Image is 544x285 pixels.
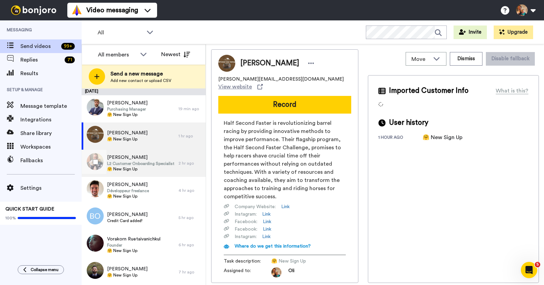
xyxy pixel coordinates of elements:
[224,258,271,265] span: Task description :
[107,161,174,166] span: L2 Customer Onboarding Specialist
[111,70,171,78] span: Send a new message
[20,129,82,137] span: Share library
[178,133,202,139] div: 1 hr ago
[218,96,351,114] button: Record
[8,5,59,15] img: bj-logo-header-white.svg
[107,112,148,117] span: 🤗 New Sign Up
[87,180,104,197] img: e9315e1c-f6ca-4e5e-aa6d-26a81f8e4fd6.jpg
[411,55,430,63] span: Move
[496,87,528,95] div: What is this?
[263,226,271,233] a: Link
[107,248,160,253] span: 🤗 New Sign Up
[218,55,235,72] img: Image of Taylor Klump
[20,184,82,192] span: Settings
[107,272,148,278] span: 🤗 New Sign Up
[389,86,469,96] span: Imported Customer Info
[98,51,137,59] div: All members
[240,58,299,68] span: [PERSON_NAME]
[20,102,82,110] span: Message template
[178,106,202,112] div: 19 min ago
[61,43,75,50] div: 99 +
[235,211,257,218] span: Instagram :
[235,244,311,249] span: Where do we get this information?
[378,135,423,141] div: 1 hour ago
[20,156,82,165] span: Fallbacks
[107,130,148,136] span: [PERSON_NAME]
[535,262,540,267] span: 5
[20,116,82,124] span: Integrations
[107,236,160,242] span: Vorakorn Ruetaivanichkul
[521,262,537,278] iframe: Intercom live chat
[271,258,336,265] span: 🤗 New Sign Up
[107,188,149,194] span: Développeur freelance
[235,233,257,240] span: Instagram :
[98,29,143,37] span: All
[263,218,271,225] a: Link
[20,69,82,78] span: Results
[178,161,202,166] div: 2 hr ago
[486,52,535,66] button: Disable fallback
[423,133,462,141] div: 🤗 New Sign Up
[18,265,64,274] button: Collapse menu
[262,211,271,218] a: Link
[65,56,75,63] div: 71
[494,26,533,39] button: Upgrade
[87,207,104,224] img: bo.png
[5,207,54,212] span: QUICK START GUIDE
[235,218,257,225] span: Facebook :
[288,267,294,278] span: Oli
[218,83,252,91] span: View website
[389,118,428,128] span: User history
[107,218,148,223] span: Credit Card added!
[107,100,148,106] span: [PERSON_NAME]
[31,267,58,272] span: Collapse menu
[87,126,104,143] img: 4c026807-b6e6-466f-88bb-d28fac3ce92d.jpg
[218,83,263,91] a: View website
[87,235,104,252] img: 5051375f-07a6-495f-ada9-3fa2735de47a.jpg
[218,76,344,83] span: [PERSON_NAME][EMAIL_ADDRESS][DOMAIN_NAME]
[107,106,148,112] span: Purchasing Manager
[224,119,346,201] span: Half Second Faster is revolutionizing barrel racing by providing innovative methods to improve pe...
[107,211,148,218] span: [PERSON_NAME]
[235,226,257,233] span: Facebook :
[107,242,160,248] span: Founder
[281,203,290,210] a: Link
[107,194,149,199] span: 🤗 New Sign Up
[178,242,202,248] div: 6 hr ago
[178,215,202,220] div: 5 hr ago
[87,262,104,279] img: a9e3575f-8655-480e-bc9d-fbb76d192c06.jpg
[107,266,148,272] span: [PERSON_NAME]
[107,154,174,161] span: [PERSON_NAME]
[178,188,202,193] div: 4 hr ago
[86,5,138,15] span: Video messaging
[107,136,148,142] span: 🤗 New Sign Up
[235,203,276,210] span: Company Website :
[71,5,82,16] img: vm-color.svg
[450,52,482,66] button: Dismiss
[20,56,62,64] span: Replies
[178,269,202,275] div: 7 hr ago
[82,88,206,95] div: [DATE]
[87,99,104,116] img: e08d13bc-b532-4f35-a238-c0f4fdeae1ce.jpg
[107,181,149,188] span: [PERSON_NAME]
[20,42,58,50] span: Send videos
[107,166,174,172] span: 🤗 New Sign Up
[262,233,271,240] a: Link
[5,215,16,221] span: 100%
[224,267,271,278] span: Assigned to:
[111,78,171,83] span: Add new contact or upload CSV
[454,26,487,39] button: Invite
[271,267,282,278] img: 5087268b-a063-445d-b3f7-59d8cce3615b-1541509651.jpg
[156,48,195,61] button: Newest
[20,143,82,151] span: Workspaces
